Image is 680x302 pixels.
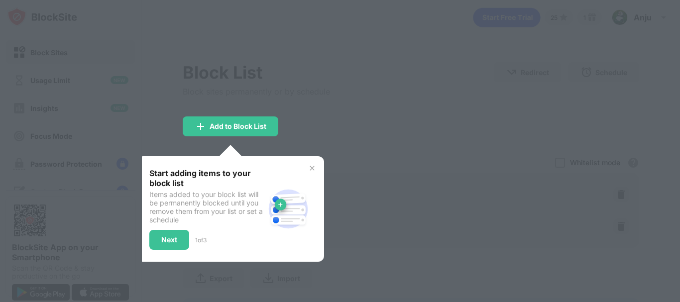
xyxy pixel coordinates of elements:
div: Add to Block List [210,122,266,130]
img: x-button.svg [308,164,316,172]
img: block-site.svg [264,185,312,233]
div: Next [161,236,177,244]
div: Items added to your block list will be permanently blocked until you remove them from your list o... [149,190,264,224]
div: Start adding items to your block list [149,168,264,188]
div: 1 of 3 [195,236,207,244]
